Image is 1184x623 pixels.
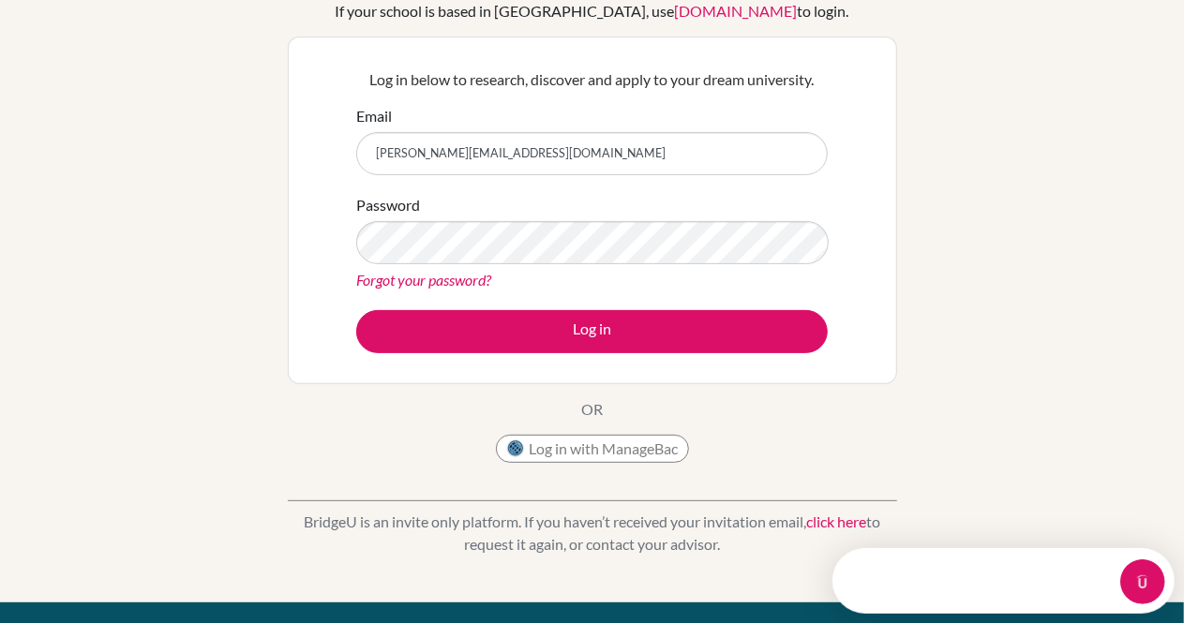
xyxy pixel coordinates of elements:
a: Forgot your password? [356,271,491,289]
a: click here [806,512,866,530]
p: Log in below to research, discover and apply to your dream university. [356,68,828,91]
a: [DOMAIN_NAME] [675,2,798,20]
button: Log in with ManageBac [496,435,689,463]
button: Log in [356,310,828,353]
label: Password [356,194,420,216]
label: Email [356,105,392,127]
p: BridgeU is an invite only platform. If you haven’t received your invitation email, to request it ... [288,511,897,556]
iframe: Intercom live chat [1120,559,1165,604]
p: OR [581,398,603,421]
iframe: Intercom live chat discovery launcher [832,548,1175,614]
